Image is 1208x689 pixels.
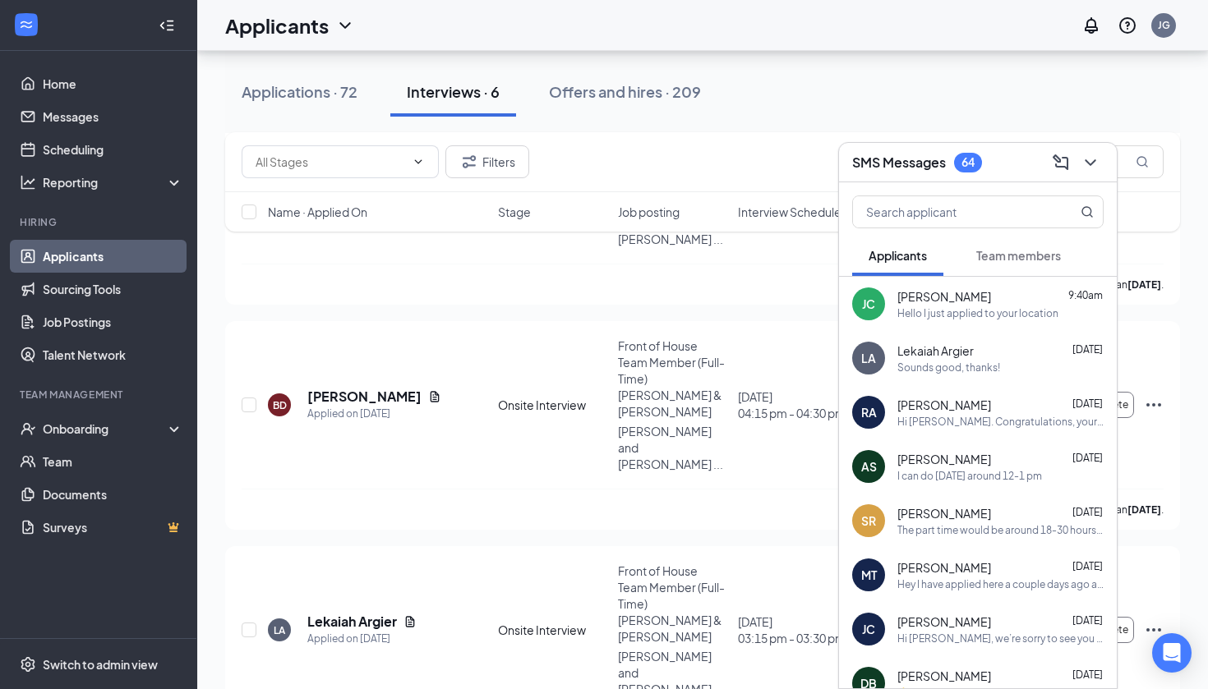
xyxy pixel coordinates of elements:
h1: Applicants [225,11,329,39]
svg: Settings [20,656,36,673]
div: Onsite Interview [498,622,608,638]
div: 64 [961,155,975,169]
svg: MagnifyingGlass [1136,155,1149,168]
div: MT [861,567,877,583]
div: LA [861,350,876,366]
div: Offers and hires · 209 [549,81,701,102]
button: Filter Filters [445,145,529,178]
span: [PERSON_NAME] [897,613,991,630]
svg: WorkstreamLogo [18,16,35,33]
a: Applicants [43,240,183,273]
svg: ChevronDown [1081,153,1100,172]
span: Lekaiah Argier [897,342,974,359]
p: [PERSON_NAME] and [PERSON_NAME] ... [618,423,728,472]
span: 9:40am [1068,289,1103,301]
span: [DATE] [1072,506,1103,518]
span: Name · Applied On [268,204,367,220]
div: Interviews · 6 [407,81,500,102]
span: 04:15 pm - 04:30 pm [738,405,848,421]
span: Job posting [618,204,680,220]
a: Job Postings [43,305,183,338]
svg: ChevronDown [335,16,355,35]
svg: Filter [459,152,479,172]
div: RA [861,404,877,420]
span: [PERSON_NAME] [897,451,991,467]
div: Applied on [DATE] [307,406,441,422]
input: All Stages [256,153,405,171]
div: Onboarding [43,420,169,437]
div: BD [273,398,287,412]
div: Applied on [DATE] [307,631,417,647]
button: ComposeMessage [1048,149,1074,176]
b: [DATE] [1127,278,1161,291]
svg: ChevronDown [412,155,425,168]
svg: MagnifyingGlass [1081,205,1094,218]
div: Open Intercom Messenger [1152,633,1192,673]
span: [DATE] [1072,397,1103,410]
div: [DATE] [738,613,848,646]
span: Interview Schedule [738,204,841,220]
a: Sourcing Tools [43,273,183,305]
a: Messages [43,100,183,133]
span: [DATE] [1072,452,1103,464]
div: The part time would be around 18-30 hours, kind of depends [897,523,1104,537]
div: Hi [PERSON_NAME]. Congratulations, your onsite interview with [DEMOGRAPHIC_DATA]-fil-A for Front ... [897,415,1104,429]
span: Team members [976,248,1061,263]
a: Documents [43,478,183,511]
svg: Notifications [1081,16,1101,35]
span: [PERSON_NAME] [897,559,991,576]
div: I can do [DATE] around 12-1 pm [897,469,1042,483]
div: JC [862,621,875,637]
button: ChevronDown [1077,149,1104,176]
div: Switch to admin view [43,656,158,673]
b: [DATE] [1127,503,1161,516]
span: [PERSON_NAME] [897,505,991,521]
svg: UserCheck [20,420,36,437]
svg: Document [428,390,441,403]
div: JC [862,296,875,312]
span: [DATE] [1072,614,1103,627]
span: Front of House Team Member (Full-Time) [PERSON_NAME] & [PERSON_NAME] [618,338,725,419]
span: [PERSON_NAME] [897,288,991,305]
span: 03:15 pm - 03:30 pm [738,630,848,646]
div: Team Management [20,388,180,402]
div: JG [1158,18,1170,32]
h5: [PERSON_NAME] [307,388,422,406]
div: [DATE] [738,388,848,421]
div: Hi [PERSON_NAME], we’re sorry to see you go! Your meeting with [DEMOGRAPHIC_DATA]-fil-A for Resta... [897,632,1104,645]
svg: QuestionInfo [1118,16,1137,35]
div: Hey I have applied here a couple days ago and I just wanna see what are the next steps [897,577,1104,591]
a: Scheduling [43,133,183,166]
span: [DATE] [1072,560,1103,572]
div: Onsite Interview [498,397,608,413]
svg: Analysis [20,174,36,191]
svg: Ellipses [1144,395,1164,415]
svg: Ellipses [1144,620,1164,640]
div: Hello I just applied to your location [897,306,1058,320]
div: SR [861,512,876,529]
h3: SMS Messages [852,154,946,172]
span: [DATE] [1072,668,1103,681]
span: [DATE] [1072,343,1103,356]
a: Talent Network [43,338,183,371]
input: Search applicant [853,196,1048,227]
a: Team [43,445,183,478]
div: Sounds good, thanks! [897,361,1000,374]
span: [PERSON_NAME] [897,668,991,684]
a: Home [43,67,183,100]
svg: ComposeMessage [1051,153,1071,172]
span: Stage [498,204,531,220]
svg: Document [403,615,417,628]
div: Hiring [20,215,180,229]
div: AS [861,458,877,475]
div: Applications · 72 [242,81,357,102]
h5: Lekaiah Argier [307,613,397,631]
span: Front of House Team Member (Full-Time) [PERSON_NAME] & [PERSON_NAME] [618,563,725,644]
div: Reporting [43,174,184,191]
span: [PERSON_NAME] [897,397,991,413]
a: SurveysCrown [43,511,183,544]
svg: Collapse [159,17,175,34]
span: Applicants [869,248,927,263]
div: LA [274,623,285,637]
